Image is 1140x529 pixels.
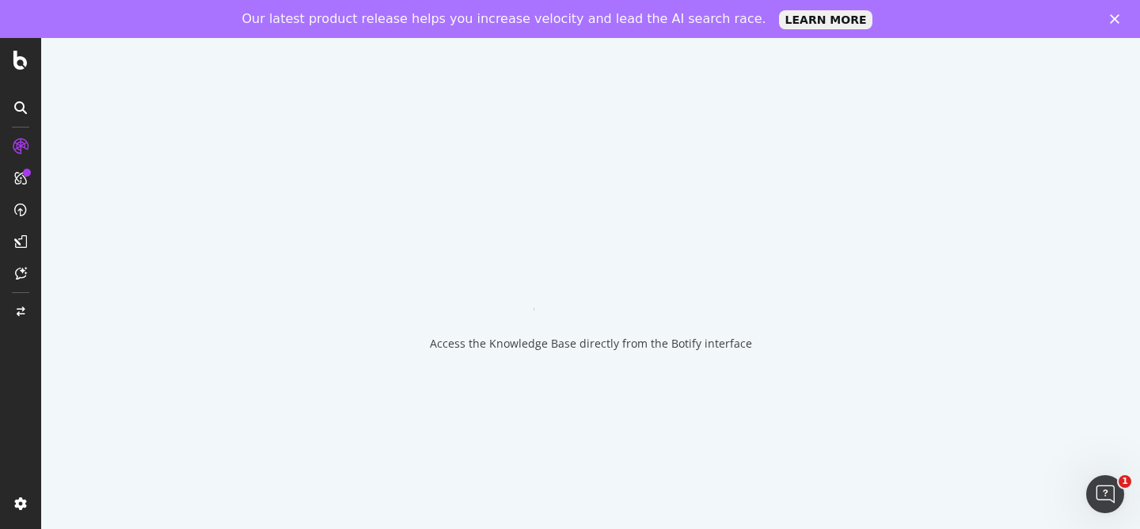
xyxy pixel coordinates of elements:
a: LEARN MORE [779,10,873,29]
div: Close [1110,14,1126,24]
iframe: Intercom live chat [1086,475,1124,513]
div: Our latest product release helps you increase velocity and lead the AI search race. [242,11,766,27]
div: Access the Knowledge Base directly from the Botify interface [430,336,752,352]
div: animation [534,253,648,310]
span: 1 [1119,475,1131,488]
